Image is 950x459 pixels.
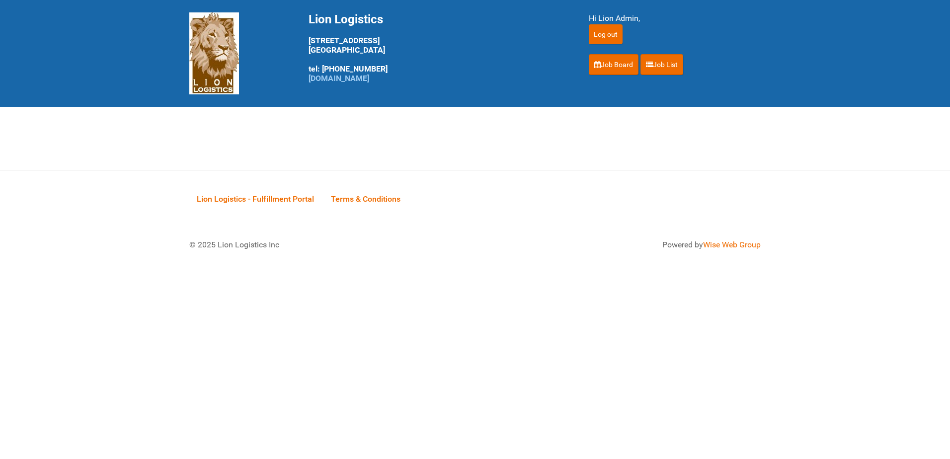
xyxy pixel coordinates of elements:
div: © 2025 Lion Logistics Inc [182,231,470,258]
span: Lion Logistics [309,12,383,26]
a: Wise Web Group [703,240,761,249]
div: Hi Lion Admin, [589,12,761,24]
span: Lion Logistics - Fulfillment Portal [197,194,314,204]
div: Powered by [487,239,761,251]
img: Lion Logistics [189,12,239,94]
input: Log out [589,24,623,44]
div: [STREET_ADDRESS] [GEOGRAPHIC_DATA] tel: [PHONE_NUMBER] [309,12,564,83]
a: Lion Logistics - Fulfillment Portal [189,183,321,214]
a: Lion Logistics [189,48,239,58]
a: Job List [640,54,683,75]
a: [DOMAIN_NAME] [309,74,369,83]
a: Terms & Conditions [323,183,408,214]
span: Terms & Conditions [331,194,400,204]
a: Job Board [589,54,638,75]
